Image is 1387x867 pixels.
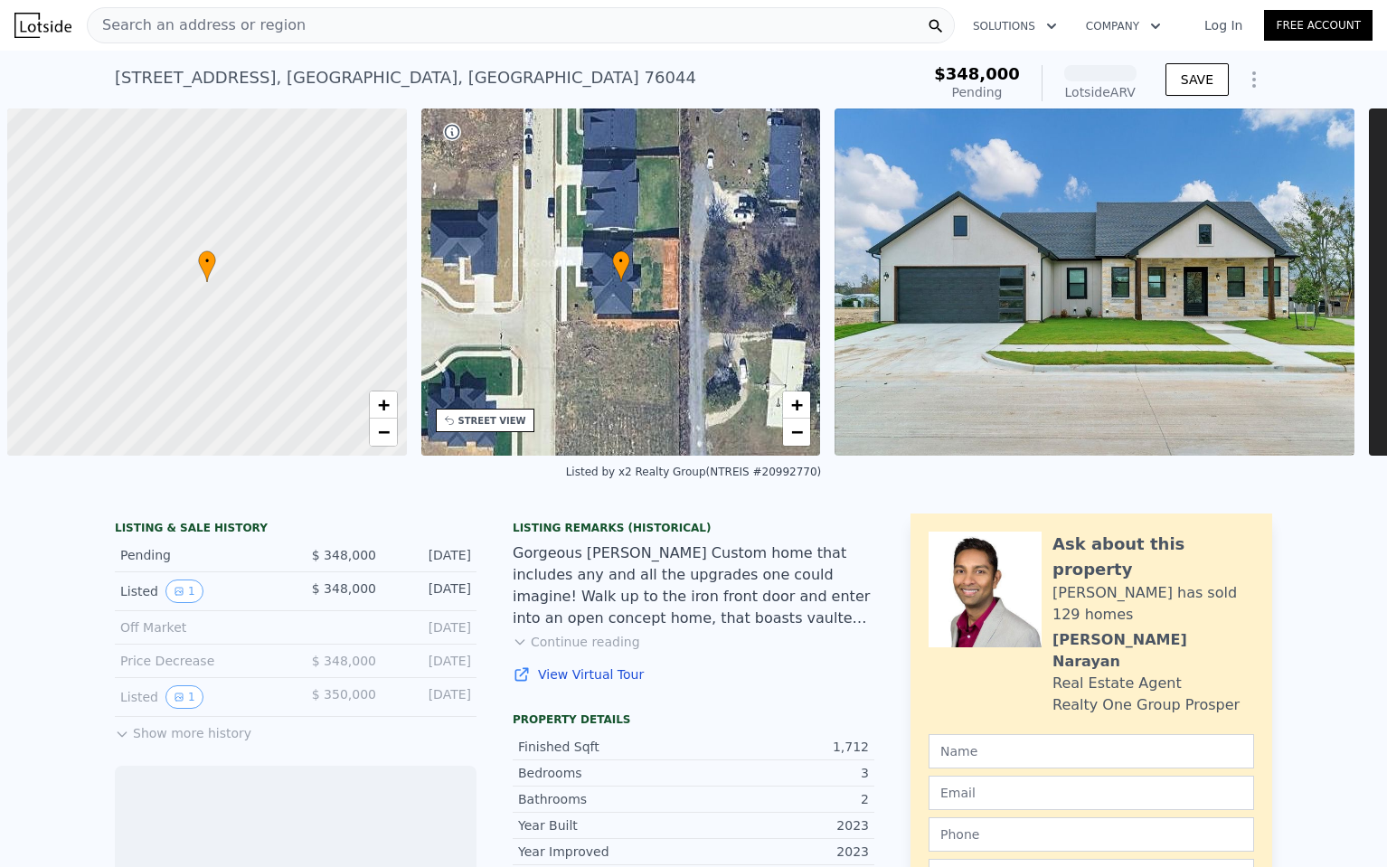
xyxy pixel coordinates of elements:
a: Zoom in [370,391,397,419]
span: + [377,393,389,416]
div: Listed by x2 Realty Group (NTREIS #20992770) [566,466,822,478]
div: Lotside ARV [1064,83,1137,101]
span: $ 350,000 [312,687,376,702]
span: $ 348,000 [312,654,376,668]
div: 2023 [693,816,869,834]
div: Pending [120,546,281,564]
div: [STREET_ADDRESS] , [GEOGRAPHIC_DATA] , [GEOGRAPHIC_DATA] 76044 [115,65,696,90]
div: 2 [693,790,869,808]
a: View Virtual Tour [513,665,874,683]
input: Phone [929,817,1254,852]
div: Year Improved [518,843,693,861]
div: Bedrooms [518,764,693,782]
div: Finished Sqft [518,738,693,756]
div: 2023 [693,843,869,861]
a: Zoom in [783,391,810,419]
div: Listing Remarks (Historical) [513,521,874,535]
button: Show Options [1236,61,1272,98]
a: Log In [1183,16,1264,34]
div: [DATE] [391,618,471,636]
div: • [198,250,216,282]
input: Name [929,734,1254,768]
div: [DATE] [391,580,471,603]
input: Email [929,776,1254,810]
a: Free Account [1264,10,1373,41]
div: Year Built [518,816,693,834]
button: SAVE [1165,63,1229,96]
a: Zoom out [370,419,397,446]
div: Real Estate Agent [1052,673,1182,694]
img: Lotside [14,13,71,38]
button: View historical data [165,580,203,603]
div: Off Market [120,618,281,636]
div: 3 [693,764,869,782]
span: $348,000 [934,64,1020,83]
span: $ 348,000 [312,548,376,562]
div: Listed [120,580,281,603]
span: − [377,420,389,443]
div: [DATE] [391,546,471,564]
div: [DATE] [391,685,471,709]
div: Listed [120,685,281,709]
div: • [612,250,630,282]
img: Sale: 167036432 Parcel: 109320681 [835,108,1354,456]
div: [PERSON_NAME] Narayan [1052,629,1254,673]
div: Gorgeous [PERSON_NAME] Custom home that includes any and all the upgrades one could imagine! Walk... [513,542,874,629]
div: [PERSON_NAME] has sold 129 homes [1052,582,1254,626]
div: Realty One Group Prosper [1052,694,1240,716]
span: • [612,253,630,269]
span: $ 348,000 [312,581,376,596]
div: STREET VIEW [458,414,526,428]
div: [DATE] [391,652,471,670]
button: View historical data [165,685,203,709]
a: Zoom out [783,419,810,446]
div: 1,712 [693,738,869,756]
span: − [791,420,803,443]
span: Search an address or region [88,14,306,36]
div: Bathrooms [518,790,693,808]
div: LISTING & SALE HISTORY [115,521,476,539]
button: Solutions [958,10,1071,42]
button: Continue reading [513,633,640,651]
button: Company [1071,10,1175,42]
span: • [198,253,216,269]
div: Property details [513,712,874,727]
div: Pending [934,83,1020,101]
button: Show more history [115,717,251,742]
span: + [791,393,803,416]
div: Ask about this property [1052,532,1254,582]
div: Price Decrease [120,652,281,670]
